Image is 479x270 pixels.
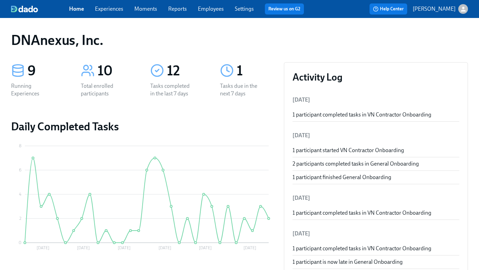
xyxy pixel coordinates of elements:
[150,82,194,97] div: Tasks completed in the last 7 days
[293,225,459,242] li: [DATE]
[167,62,203,80] div: 12
[97,62,134,80] div: 10
[198,6,224,12] a: Employees
[293,127,459,144] li: [DATE]
[118,245,131,250] tspan: [DATE]
[11,120,273,133] h2: Daily Completed Tasks
[243,245,256,250] tspan: [DATE]
[293,190,459,206] li: [DATE]
[134,6,157,12] a: Moments
[268,6,300,12] a: Review us on G2
[293,245,459,252] div: 1 participant completed tasks in VN Contractor Onboarding
[373,6,404,12] span: Help Center
[77,245,90,250] tspan: [DATE]
[11,6,69,12] a: dado
[293,71,459,83] h3: Activity Log
[19,168,21,173] tspan: 6
[11,6,38,12] img: dado
[265,3,304,15] button: Review us on G2
[95,6,123,12] a: Experiences
[199,245,212,250] tspan: [DATE]
[370,3,407,15] button: Help Center
[413,5,456,13] p: [PERSON_NAME]
[19,143,21,148] tspan: 8
[293,209,459,217] div: 1 participant completed tasks in VN Contractor Onboarding
[293,92,459,108] li: [DATE]
[293,111,459,119] div: 1 participant completed tasks in VN Contractor Onboarding
[11,32,103,48] h1: DNAnexus, Inc.
[19,240,21,245] tspan: 0
[293,160,459,168] div: 2 participants completed tasks in General Onboarding
[237,62,273,80] div: 1
[81,82,125,97] div: Total enrolled participants
[159,245,171,250] tspan: [DATE]
[69,6,84,12] a: Home
[28,62,64,80] div: 9
[413,4,468,14] button: [PERSON_NAME]
[293,174,459,181] div: 1 participant finished General Onboarding
[37,245,49,250] tspan: [DATE]
[293,258,459,266] div: 1 participant is now late in General Onboarding
[19,192,21,197] tspan: 4
[11,82,55,97] div: Running Experiences
[19,216,21,221] tspan: 2
[293,147,459,154] div: 1 participant started VN Contractor Onboarding
[168,6,187,12] a: Reports
[220,82,264,97] div: Tasks due in the next 7 days
[235,6,254,12] a: Settings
